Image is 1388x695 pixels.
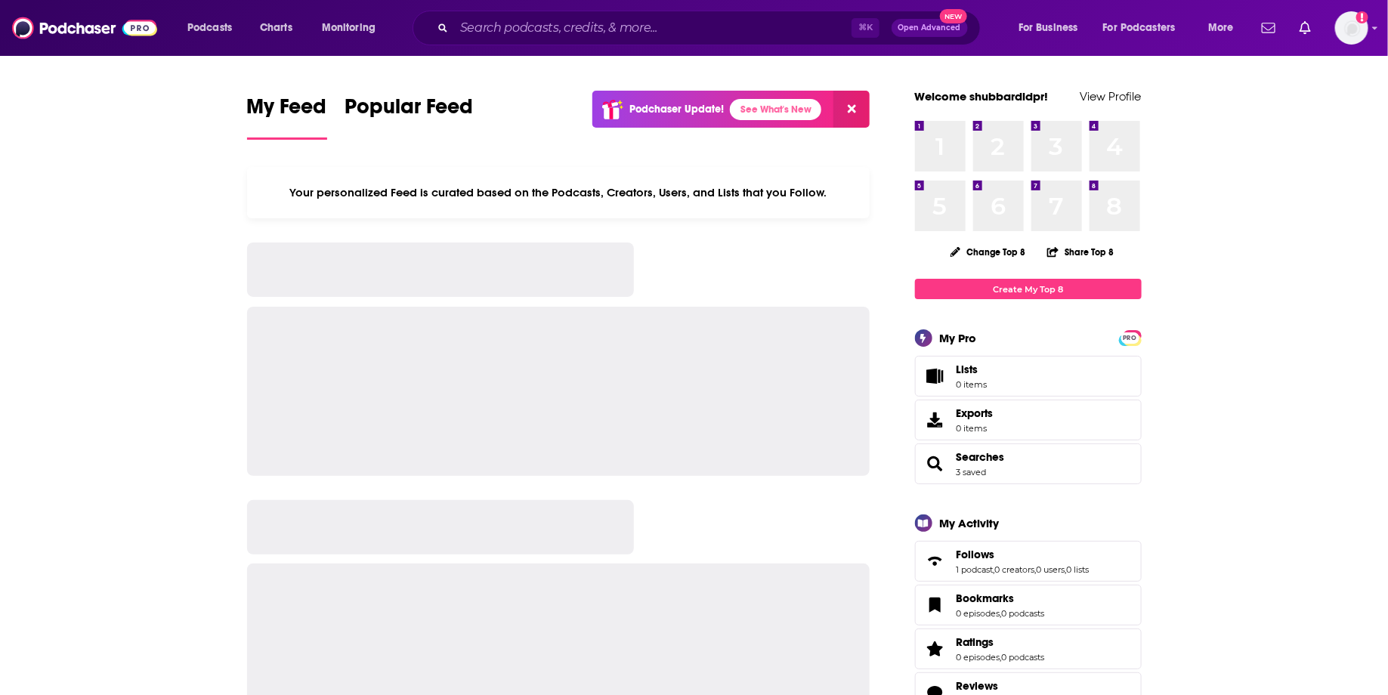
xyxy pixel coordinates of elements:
button: open menu [1198,16,1253,40]
span: Popular Feed [345,94,474,128]
div: Your personalized Feed is curated based on the Podcasts, Creators, Users, and Lists that you Follow. [247,167,870,218]
a: Show notifications dropdown [1256,15,1281,41]
img: User Profile [1335,11,1368,45]
a: Create My Top 8 [915,279,1142,299]
a: 0 episodes [957,652,1000,663]
a: Show notifications dropdown [1294,15,1317,41]
span: New [940,9,967,23]
a: 0 users [1037,564,1065,575]
a: See What's New [730,99,821,120]
span: Open Advanced [898,24,961,32]
span: Charts [260,17,292,39]
span: Follows [957,548,995,561]
span: Lists [920,366,951,387]
a: Searches [920,453,951,474]
a: PRO [1121,332,1139,343]
span: Monitoring [322,17,376,39]
span: For Business [1019,17,1078,39]
a: 0 lists [1067,564,1090,575]
span: Exports [957,406,994,420]
a: 0 podcasts [1002,608,1045,619]
span: Follows [915,541,1142,582]
div: My Pro [940,331,977,345]
a: Reviews [957,679,1045,693]
a: Searches [957,450,1005,464]
a: 0 episodes [957,608,1000,619]
span: ⌘ K [852,18,879,38]
span: More [1208,17,1234,39]
span: Lists [957,363,988,376]
span: Lists [957,363,978,376]
span: , [1000,608,1002,619]
span: Logged in as shubbardidpr [1335,11,1368,45]
a: Ratings [920,638,951,659]
a: View Profile [1080,89,1142,103]
button: open menu [1008,16,1097,40]
div: My Activity [940,516,1000,530]
span: My Feed [247,94,327,128]
span: Podcasts [187,17,232,39]
div: Search podcasts, credits, & more... [427,11,995,45]
a: 0 podcasts [1002,652,1045,663]
a: Ratings [957,635,1045,649]
a: 3 saved [957,467,987,477]
span: , [1035,564,1037,575]
span: Bookmarks [915,585,1142,625]
span: 0 items [957,379,988,390]
span: Searches [915,443,1142,484]
a: Charts [250,16,301,40]
svg: Add a profile image [1356,11,1368,23]
a: Follows [957,548,1090,561]
span: , [1000,652,1002,663]
button: Show profile menu [1335,11,1368,45]
button: open menu [311,16,395,40]
a: Bookmarks [920,595,951,616]
img: Podchaser - Follow, Share and Rate Podcasts [12,14,157,42]
button: Open AdvancedNew [892,19,968,37]
span: , [1065,564,1067,575]
p: Podchaser Update! [629,103,724,116]
span: Exports [920,409,951,431]
button: Share Top 8 [1046,237,1114,267]
a: 0 creators [995,564,1035,575]
a: Follows [920,551,951,572]
input: Search podcasts, credits, & more... [454,16,852,40]
a: 1 podcast [957,564,994,575]
span: Bookmarks [957,592,1015,605]
a: Bookmarks [957,592,1045,605]
span: Reviews [957,679,999,693]
span: Ratings [915,629,1142,669]
a: Popular Feed [345,94,474,140]
span: 0 items [957,423,994,434]
span: Ratings [957,635,994,649]
span: , [994,564,995,575]
button: open menu [1093,16,1198,40]
span: PRO [1121,332,1139,344]
button: Change Top 8 [941,242,1035,261]
button: open menu [177,16,252,40]
a: Welcome shubbardidpr! [915,89,1049,103]
a: Exports [915,400,1142,440]
span: For Podcasters [1103,17,1176,39]
a: My Feed [247,94,327,140]
a: Lists [915,356,1142,397]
